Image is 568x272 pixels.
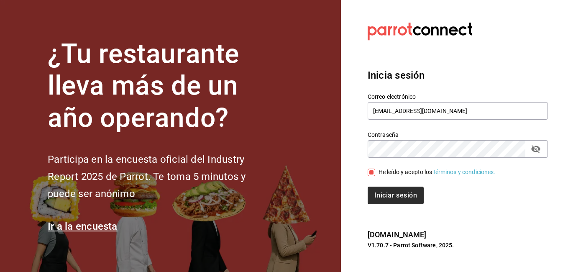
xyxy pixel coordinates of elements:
[368,187,424,204] button: Iniciar sesión
[368,230,427,239] a: [DOMAIN_NAME]
[368,102,548,120] input: Ingresa tu correo electrónico
[368,68,548,83] h3: Inicia sesión
[368,93,548,99] label: Correo electrónico
[368,241,548,249] p: V1.70.7 - Parrot Software, 2025.
[432,169,496,175] a: Términos y condiciones.
[48,38,274,134] h1: ¿Tu restaurante lleva más de un año operando?
[529,142,543,156] button: passwordField
[48,151,274,202] h2: Participa en la encuesta oficial del Industry Report 2025 de Parrot. Te toma 5 minutos y puede se...
[48,221,118,232] a: Ir a la encuesta
[379,168,496,177] div: He leído y acepto los
[368,131,548,137] label: Contraseña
